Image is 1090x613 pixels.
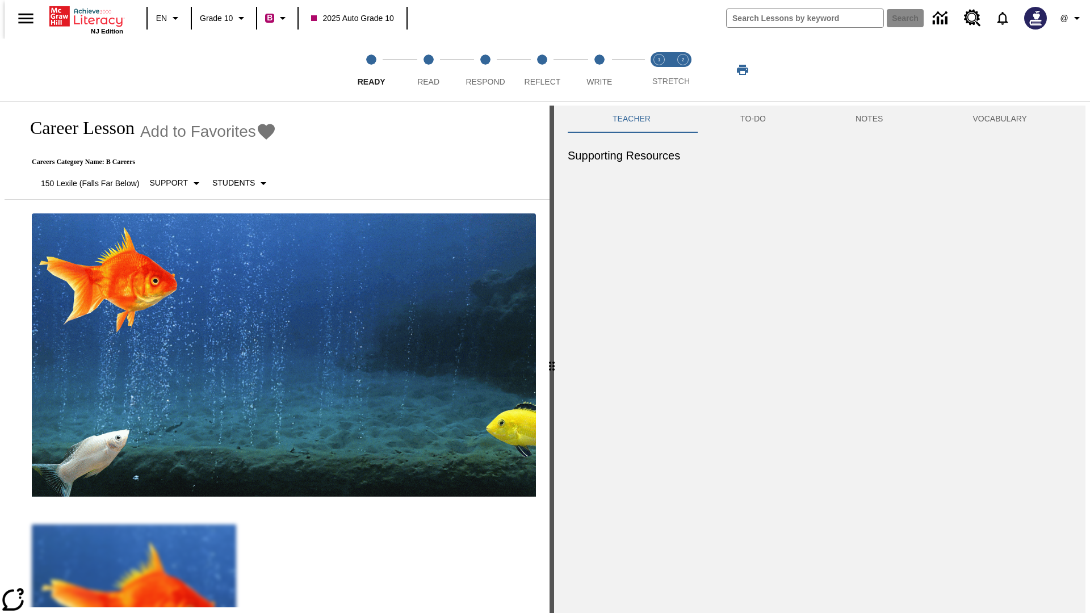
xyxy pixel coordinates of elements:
[928,106,1072,133] button: VOCABULARY
[957,3,988,33] a: Resource Center, Will open in new tab
[727,9,883,27] input: search field
[568,106,1072,133] div: Instructional Panel Tabs
[267,11,272,25] span: B
[18,117,135,138] h1: Career Lesson
[811,106,928,133] button: NOTES
[156,12,167,24] span: EN
[657,57,660,62] text: 1
[49,4,123,35] div: Home
[666,39,699,101] button: Stretch Respond step 2 of 2
[150,177,188,189] p: Support
[212,177,255,189] p: Students
[358,77,385,86] span: Ready
[466,77,505,86] span: Respond
[652,77,690,86] span: STRETCH
[208,173,275,194] button: Select Student
[695,106,811,133] button: TO-DO
[509,39,575,101] button: Reflect step 4 of 5
[338,39,404,101] button: Ready step 1 of 5
[140,123,256,141] span: Add to Favorites
[554,106,1085,613] div: activity
[311,12,393,24] span: 2025 Auto Grade 10
[195,8,253,28] button: Grade: Grade 10, Select a grade
[18,158,276,166] p: Careers Category Name: B Careers
[586,77,612,86] span: Write
[145,173,208,194] button: Scaffolds, Support
[452,39,518,101] button: Respond step 3 of 5
[568,106,695,133] button: Teacher
[261,8,294,28] button: Boost Class color is violet red. Change class color
[1017,3,1054,33] button: Select a new avatar
[568,146,1072,165] h6: Supporting Resources
[32,213,536,497] img: fish
[395,39,461,101] button: Read step 2 of 5
[643,39,676,101] button: Stretch Read step 1 of 2
[5,106,550,607] div: reading
[724,60,761,80] button: Print
[1024,7,1047,30] img: Avatar
[988,3,1017,33] a: Notifications
[417,77,439,86] span: Read
[1060,12,1068,24] span: @
[681,57,684,62] text: 2
[91,28,123,35] span: NJ Edition
[926,3,957,34] a: Data Center
[151,8,187,28] button: Language: EN, Select a language
[525,77,561,86] span: Reflect
[140,121,276,141] button: Add to Favorites - Career Lesson
[550,106,554,613] div: Press Enter or Spacebar and then press right and left arrow keys to move the slider
[27,178,140,189] p: 150 Lexile (Falls Far Below)
[9,2,43,35] button: Open side menu
[1054,8,1090,28] button: Profile/Settings
[567,39,632,101] button: Write step 5 of 5
[200,12,233,24] span: Grade 10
